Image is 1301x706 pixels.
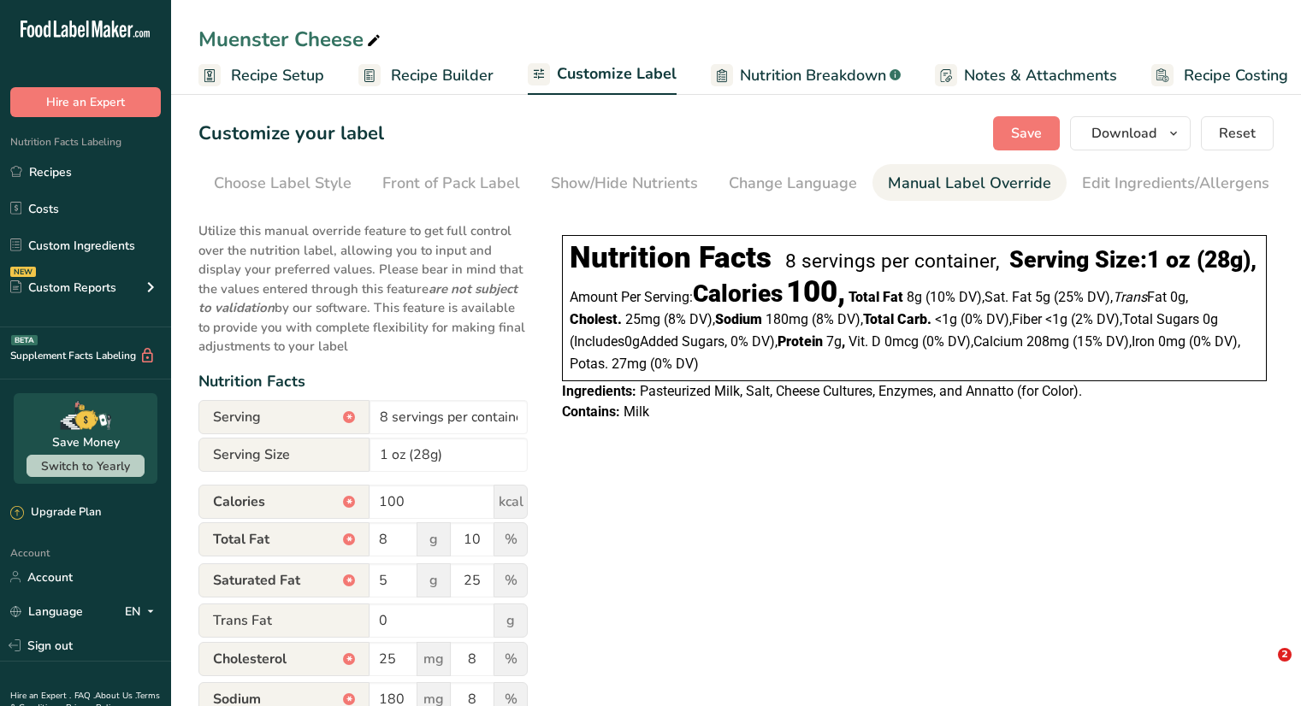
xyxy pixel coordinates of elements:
[1243,648,1284,689] iframe: Intercom live chat
[1186,289,1188,305] span: ,
[786,274,845,309] span: 100,
[562,403,620,420] span: Contains:
[640,383,1082,399] span: Pasteurized Milk, Salt, Cheese Cultures, Enzymes, and Annatto (for Color).
[52,433,120,451] div: Save Money
[985,289,1032,305] span: Sat. Fat
[198,120,384,148] h1: Customize your label
[884,333,919,350] span: 0mcg
[778,333,823,350] span: Protein
[494,642,528,676] span: %
[1011,123,1042,144] span: Save
[27,455,145,477] button: Switch to Yearly
[198,438,370,472] span: Serving Size
[494,563,528,597] span: %
[1009,246,1257,274] div: Serving Size: ,
[417,642,451,676] span: mg
[214,172,352,195] div: Choose Label Style
[693,279,783,308] span: Calories
[1184,64,1288,87] span: Recipe Costing
[358,56,494,95] a: Recipe Builder
[973,333,1023,350] span: Calcium
[724,333,727,350] span: ,
[41,458,130,474] span: Switch to Yearly
[231,64,324,87] span: Recipe Setup
[1129,333,1132,350] span: ,
[766,311,808,327] span: 180mg
[971,333,973,350] span: ,
[775,333,778,350] span: ,
[730,333,778,350] span: ‏0% DV)
[1026,333,1069,350] span: 208mg
[1201,116,1274,150] button: Reset
[1158,333,1186,350] span: 0mg
[1113,289,1167,305] span: Fat
[961,311,1012,327] span: ‏(0% DV)
[198,642,370,676] span: Cholesterol
[10,267,36,277] div: NEW
[740,64,886,87] span: Nutrition Breakdown
[624,333,640,350] span: 0g
[1238,333,1240,350] span: ,
[10,597,83,627] a: Language
[198,56,324,95] a: Recipe Setup
[391,64,494,87] span: Recipe Builder
[198,370,528,393] div: Nutrition Facts
[993,116,1060,150] button: Save
[570,283,845,307] div: Amount Per Serving:
[1071,311,1122,327] span: ‏(2% DV)
[570,333,574,350] span: (
[1012,311,1042,327] span: Fiber
[198,211,528,356] p: Utilize this manual override feature to get full control over the nutrition label, allowing you t...
[1151,56,1288,95] a: Recipe Costing
[494,522,528,556] span: %
[494,485,528,519] span: kcal
[1278,648,1292,662] span: 2
[570,356,608,372] span: Potas.
[1147,246,1251,274] span: 1 oz (28g)
[1113,289,1147,305] i: Trans
[382,172,520,195] div: Front of Pack Label
[10,690,71,702] a: Hire an Expert .
[711,56,901,95] a: Nutrition Breakdown
[417,563,451,597] span: g
[1203,311,1218,327] span: 0g
[198,24,384,55] div: Muenster Cheese
[922,333,973,350] span: ‏(0% DV)
[812,311,863,327] span: ‏(8% DV)
[612,356,647,372] span: 27mg
[570,311,622,327] span: Cholest.
[74,690,95,702] a: FAQ .
[10,87,161,117] button: Hire an Expert
[1219,123,1256,144] span: Reset
[650,356,699,372] span: ‏(0% DV)
[1122,311,1199,327] span: Total Sugars
[95,690,136,702] a: About Us .
[964,64,1117,87] span: Notes & Attachments
[551,172,698,195] div: Show/Hide Nutrients
[198,485,370,519] span: Calories
[1009,311,1012,327] span: ,
[925,289,985,305] span: ‏(10% DV)
[562,383,636,399] span: Ingredients:
[125,601,161,621] div: EN
[982,289,985,305] span: ,
[1120,311,1122,327] span: ,
[557,62,677,85] span: Customize Label
[570,333,727,350] span: Includes Added Sugars
[1070,116,1191,150] button: Download
[1082,172,1299,195] div: Edit Ingredients/Allergens List
[198,603,370,638] span: Trans Fat
[1110,289,1113,305] span: ,
[1045,311,1067,327] span: <1g
[907,289,922,305] span: 8g
[1170,289,1186,305] span: 0g
[494,603,528,638] span: g
[198,400,370,434] span: Serving
[842,333,845,350] span: ,
[10,504,101,521] div: Upgrade Plan
[1035,289,1050,305] span: 5g
[417,522,451,556] span: g
[570,240,772,275] div: Nutrition Facts
[1054,289,1113,305] span: ‏(25% DV)
[11,335,38,345] div: BETA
